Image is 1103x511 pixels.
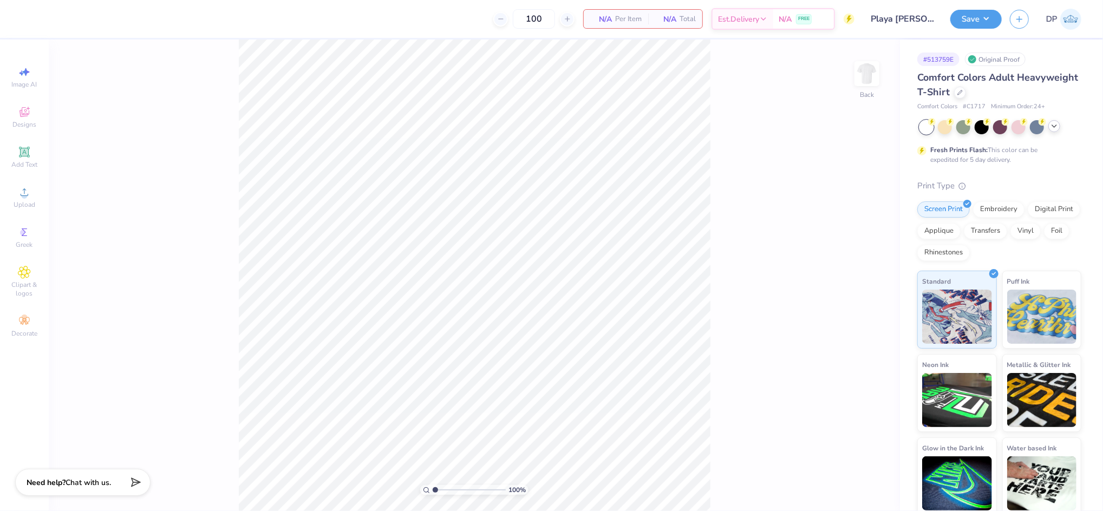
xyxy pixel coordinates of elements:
img: Darlene Padilla [1060,9,1081,30]
img: Puff Ink [1007,290,1077,344]
div: Print Type [917,180,1081,192]
div: Original Proof [965,53,1026,66]
strong: Fresh Prints Flash: [930,146,988,154]
div: Applique [917,223,961,239]
span: Greek [16,240,33,249]
span: N/A [779,14,792,25]
div: Digital Print [1028,201,1080,218]
div: Foil [1044,223,1069,239]
strong: Need help? [27,477,66,488]
span: N/A [590,14,612,25]
span: Water based Ink [1007,442,1057,454]
span: FREE [798,15,810,23]
span: Image AI [12,80,37,89]
div: # 513759E [917,53,960,66]
span: Decorate [11,329,37,338]
span: Neon Ink [922,359,949,370]
span: Glow in the Dark Ink [922,442,984,454]
span: Total [680,14,696,25]
span: Designs [12,120,36,129]
span: # C1717 [963,102,985,112]
span: N/A [655,14,676,25]
img: Neon Ink [922,373,992,427]
span: Upload [14,200,35,209]
span: Comfort Colors Adult Heavyweight T-Shirt [917,71,1078,99]
span: Puff Ink [1007,276,1030,287]
span: 100 % [508,485,526,495]
span: Est. Delivery [718,14,759,25]
div: Transfers [964,223,1007,239]
span: Comfort Colors [917,102,957,112]
div: Rhinestones [917,245,970,261]
span: Add Text [11,160,37,169]
div: Vinyl [1010,223,1041,239]
span: Metallic & Glitter Ink [1007,359,1071,370]
span: Chat with us. [66,477,111,488]
span: Clipart & logos [5,280,43,298]
div: Screen Print [917,201,970,218]
input: Untitled Design [863,8,942,30]
span: Minimum Order: 24 + [991,102,1045,112]
input: – – [513,9,555,29]
a: DP [1046,9,1081,30]
img: Glow in the Dark Ink [922,456,992,510]
img: Metallic & Glitter Ink [1007,373,1077,427]
button: Save [950,10,1002,29]
img: Back [856,63,878,84]
span: Standard [922,276,951,287]
span: DP [1046,13,1058,25]
span: Per Item [615,14,642,25]
div: Embroidery [973,201,1024,218]
img: Standard [922,290,992,344]
img: Water based Ink [1007,456,1077,510]
div: This color can be expedited for 5 day delivery. [930,145,1063,165]
div: Back [860,90,874,100]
